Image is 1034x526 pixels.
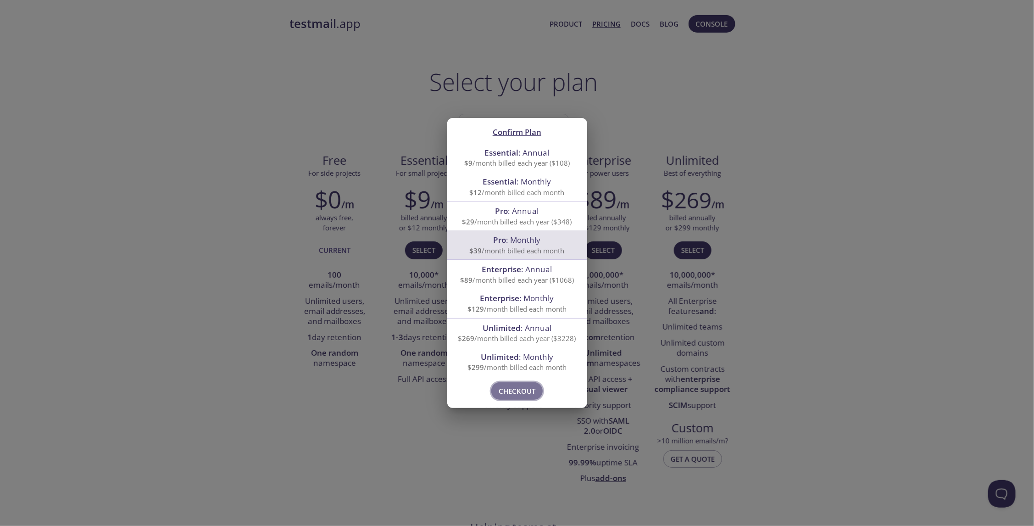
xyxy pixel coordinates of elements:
span: $29 [462,217,475,226]
span: Essential [483,176,517,187]
span: Unlimited [481,352,519,362]
span: /month billed each year ($108) [464,158,570,168]
span: : Annual [485,147,550,158]
span: $299 [467,363,484,372]
div: Pro: Monthly$39/month billed each month [447,230,587,259]
div: Essential: Annual$9/month billed each year ($108) [447,143,587,172]
span: : Monthly [481,352,553,362]
div: Unlimited: Annual$269/month billed each year ($3228) [447,319,587,347]
span: : Annual [482,264,552,274]
div: Enterprise: Annual$89/month billed each year ($1068) [447,260,587,289]
div: Unlimited: Monthly$299/month billed each month [447,347,587,376]
span: Pro [494,235,506,245]
span: /month billed each year ($3228) [458,334,576,343]
span: : Annual [495,206,539,216]
span: /month billed each month [467,304,567,313]
span: /month billed each year ($348) [462,217,572,226]
span: /month billed each month [470,188,565,197]
span: Essential [485,147,519,158]
span: $129 [467,304,484,313]
span: /month billed each year ($1068) [460,275,574,285]
span: : Monthly [494,235,541,245]
span: $39 [470,246,482,255]
span: $269 [458,334,475,343]
button: Checkout [491,382,543,400]
span: Confirm Plan [493,127,541,137]
div: Pro: Annual$29/month billed each year ($348) [447,201,587,230]
span: /month billed each month [470,246,565,255]
span: Unlimited [483,323,521,333]
span: : Annual [483,323,551,333]
div: Essential: Monthly$12/month billed each month [447,172,587,201]
span: Pro [495,206,508,216]
span: Enterprise [480,293,520,303]
span: $9 [464,158,473,168]
span: /month billed each month [467,363,567,372]
ul: confirm plan selection [447,143,587,376]
span: Checkout [499,385,535,397]
div: Enterprise: Monthly$129/month billed each month [447,289,587,318]
span: : Monthly [480,293,554,303]
span: : Monthly [483,176,551,187]
span: Enterprise [482,264,522,274]
span: $12 [470,188,482,197]
span: $89 [460,275,473,285]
